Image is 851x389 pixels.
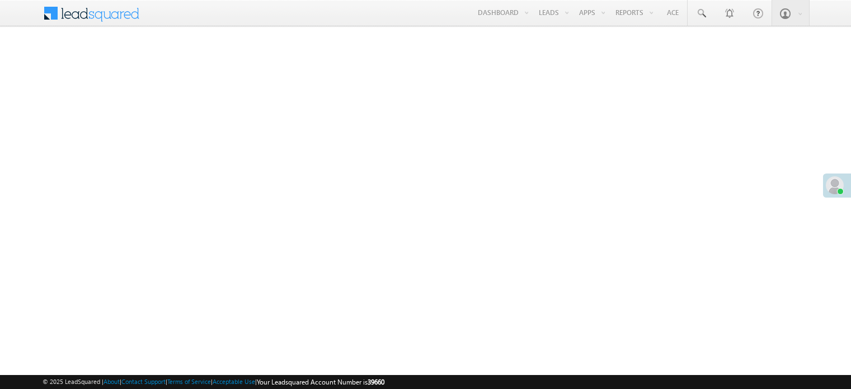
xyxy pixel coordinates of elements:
span: © 2025 LeadSquared | | | | | [43,377,384,387]
a: Contact Support [121,378,166,385]
a: Acceptable Use [213,378,255,385]
span: 39660 [368,378,384,386]
span: Your Leadsquared Account Number is [257,378,384,386]
a: About [104,378,120,385]
a: Terms of Service [167,378,211,385]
